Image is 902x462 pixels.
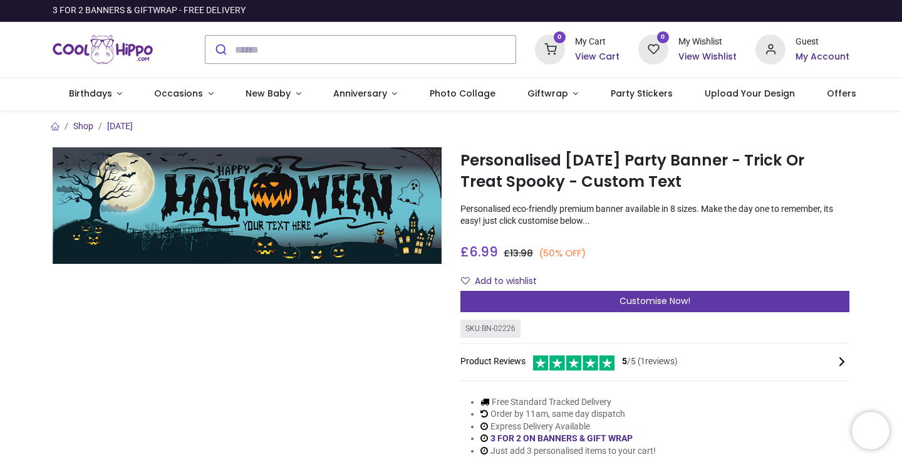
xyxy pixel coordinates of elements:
div: 3 FOR 2 BANNERS & GIFTWRAP - FREE DELIVERY [53,4,246,17]
div: SKU: BN-02226 [460,320,521,338]
span: /5 ( 1 reviews) [622,355,678,368]
a: [DATE] [107,121,133,131]
iframe: Customer reviews powered by Trustpilot [586,4,849,17]
button: Submit [205,36,235,63]
a: My Account [796,51,849,63]
span: Giftwrap [527,87,568,100]
a: 0 [535,44,565,54]
li: Express Delivery Available [480,421,656,433]
button: Add to wishlistAdd to wishlist [460,271,547,292]
span: Occasions [154,87,203,100]
a: New Baby [230,78,318,110]
a: Occasions [138,78,230,110]
small: (50% OFF) [539,247,586,260]
div: Product Reviews [460,354,849,370]
a: Anniversary [317,78,413,110]
sup: 0 [554,31,566,43]
p: Personalised eco-friendly premium banner available in 8 sizes. Make the day one to remember, its ... [460,203,849,228]
span: 13.98 [510,247,533,260]
img: Cool Hippo [53,32,153,67]
a: View Cart [575,51,619,63]
a: 0 [638,44,668,54]
li: Just add 3 personalised items to your cart! [480,445,656,458]
a: Birthdays [53,78,138,110]
span: 5 [622,356,627,366]
div: My Cart [575,36,619,48]
span: 6.99 [469,243,498,261]
i: Add to wishlist [461,276,470,285]
div: Guest [796,36,849,48]
li: Order by 11am, same day dispatch [480,408,656,421]
span: Upload Your Design [705,87,795,100]
a: Logo of Cool Hippo [53,32,153,67]
a: View Wishlist [678,51,737,63]
img: Personalised Halloween Party Banner - Trick Or Treat Spooky - Custom Text [53,147,442,264]
div: My Wishlist [678,36,737,48]
li: Free Standard Tracked Delivery [480,396,656,409]
a: Giftwrap [511,78,594,110]
a: Shop [73,121,93,131]
span: New Baby [246,87,291,100]
span: Birthdays [69,87,112,100]
span: Offers [827,87,856,100]
span: £ [460,243,498,261]
span: Customise Now! [619,295,690,307]
iframe: Brevo live chat [852,412,889,449]
span: Photo Collage [430,87,495,100]
sup: 0 [657,31,669,43]
span: Party Stickers [611,87,673,100]
span: Anniversary [333,87,387,100]
a: 3 FOR 2 ON BANNERS & GIFT WRAP [490,433,633,443]
span: £ [504,247,533,260]
h1: Personalised [DATE] Party Banner - Trick Or Treat Spooky - Custom Text [460,150,849,193]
